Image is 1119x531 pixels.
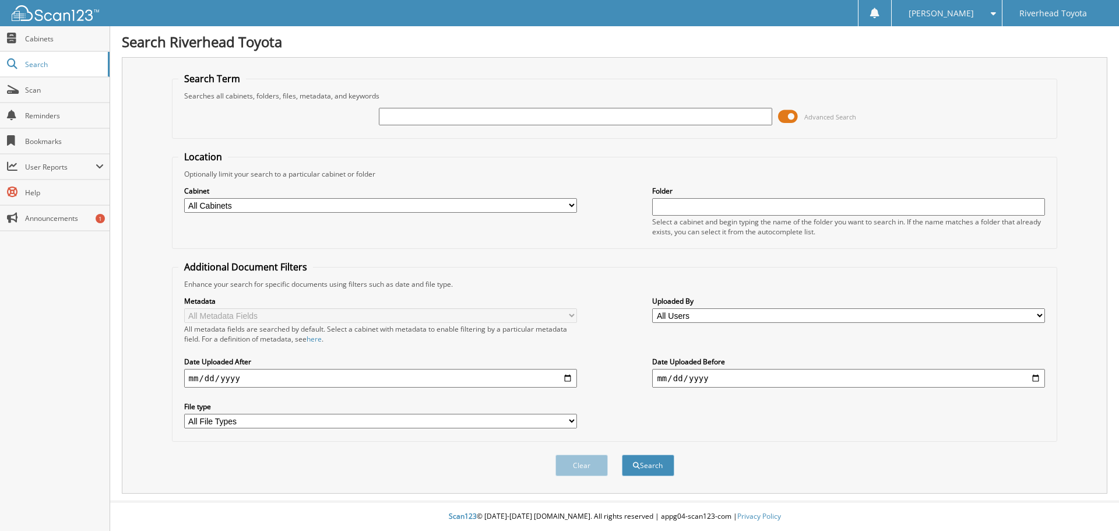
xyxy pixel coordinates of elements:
[25,162,96,172] span: User Reports
[652,186,1045,196] label: Folder
[25,85,104,95] span: Scan
[622,455,674,476] button: Search
[96,214,105,223] div: 1
[307,334,322,344] a: here
[652,296,1045,306] label: Uploaded By
[184,402,577,412] label: File type
[449,511,477,521] span: Scan123
[184,324,577,344] div: All metadata fields are searched by default. Select a cabinet with metadata to enable filtering b...
[652,217,1045,237] div: Select a cabinet and begin typing the name of the folder you want to search in. If the name match...
[25,59,102,69] span: Search
[25,188,104,198] span: Help
[737,511,781,521] a: Privacy Policy
[122,32,1107,51] h1: Search Riverhead Toyota
[184,369,577,388] input: start
[178,279,1051,289] div: Enhance your search for specific documents using filters such as date and file type.
[804,112,856,121] span: Advanced Search
[184,186,577,196] label: Cabinet
[25,213,104,223] span: Announcements
[1019,10,1087,17] span: Riverhead Toyota
[25,136,104,146] span: Bookmarks
[652,369,1045,388] input: end
[178,150,228,163] legend: Location
[184,357,577,367] label: Date Uploaded After
[110,502,1119,531] div: © [DATE]-[DATE] [DOMAIN_NAME]. All rights reserved | appg04-scan123-com |
[12,5,99,21] img: scan123-logo-white.svg
[178,72,246,85] legend: Search Term
[25,111,104,121] span: Reminders
[178,169,1051,179] div: Optionally limit your search to a particular cabinet or folder
[555,455,608,476] button: Clear
[184,296,577,306] label: Metadata
[178,91,1051,101] div: Searches all cabinets, folders, files, metadata, and keywords
[652,357,1045,367] label: Date Uploaded Before
[909,10,974,17] span: [PERSON_NAME]
[25,34,104,44] span: Cabinets
[178,261,313,273] legend: Additional Document Filters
